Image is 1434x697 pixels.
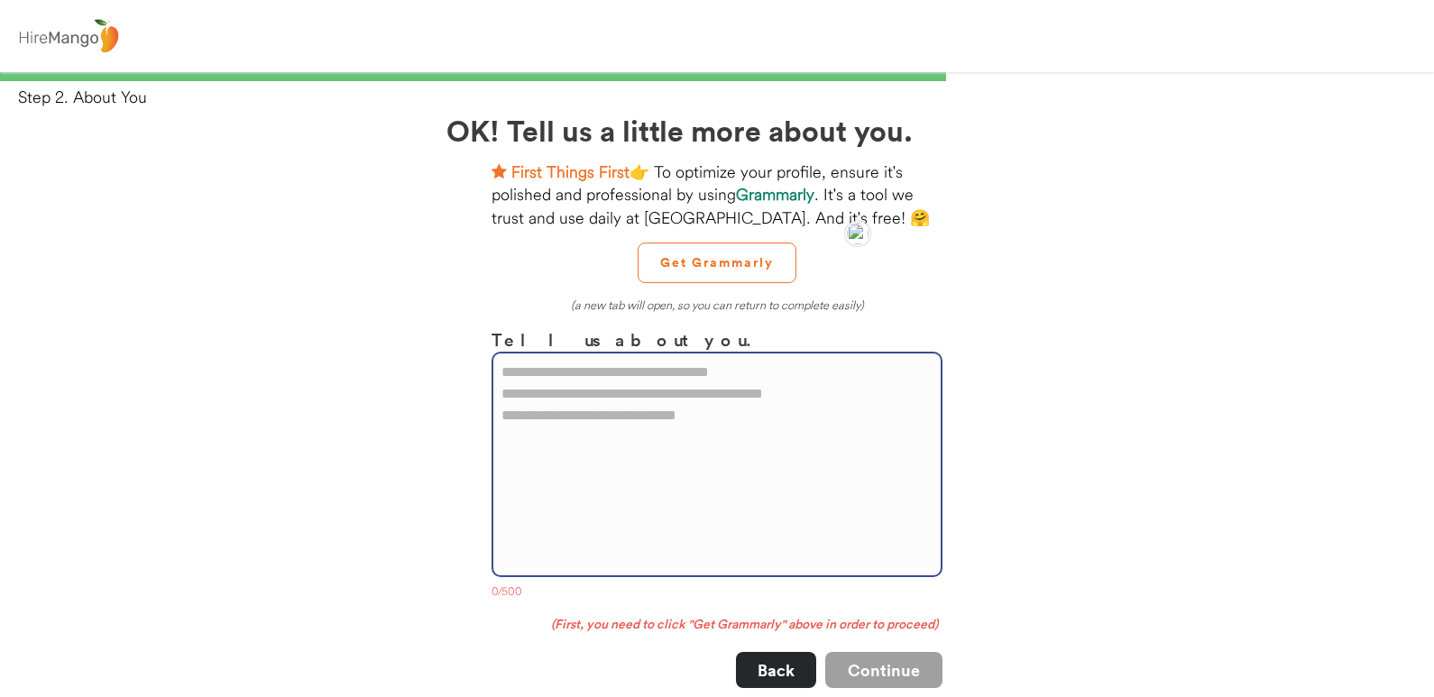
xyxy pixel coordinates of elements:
button: Back [736,652,816,688]
strong: First Things First [511,161,630,182]
div: 0/500 [492,584,942,602]
div: (First, you need to click "Get Grammarly" above in order to proceed) [492,616,942,634]
div: 👉 To optimize your profile, ensure it's polished and professional by using . It's a tool we trust... [492,160,942,229]
h3: Tell us about you. [492,326,942,353]
div: Step 2. About You [18,86,1434,108]
em: (a new tab will open, so you can return to complete easily) [571,298,864,312]
div: 66% [4,72,1430,81]
img: logo%20-%20hiremango%20gray.png [14,15,124,58]
button: Continue [825,652,942,688]
button: Get Grammarly [638,243,796,283]
h2: OK! Tell us a little more about you. [446,108,988,151]
strong: Grammarly [736,184,814,205]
